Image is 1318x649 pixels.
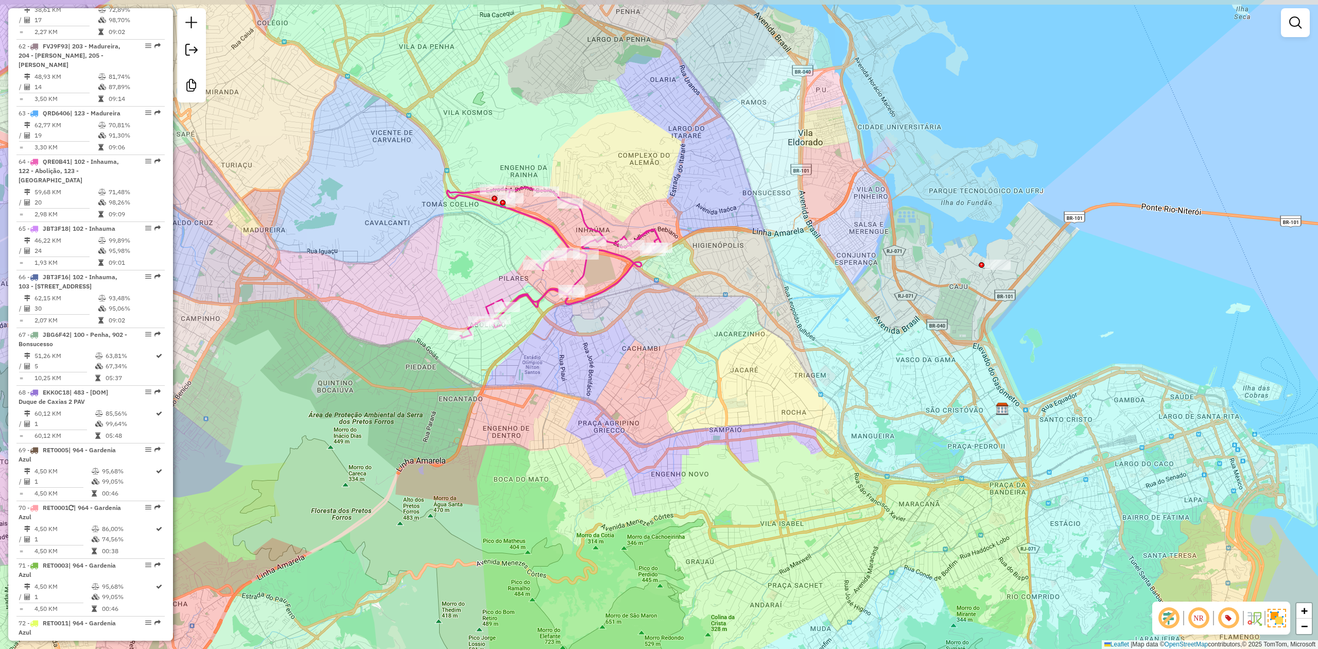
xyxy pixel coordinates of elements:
em: Opções [145,110,151,116]
td: 95,06% [108,303,160,314]
em: Opções [145,504,151,510]
i: % de utilização da cubagem [95,363,103,369]
i: Distância Total [24,7,30,13]
td: 3,30 KM [34,142,98,152]
td: = [19,315,24,326]
td: 99,89% [108,235,160,246]
span: RET0011 [43,619,68,627]
td: 4,50 KM [34,524,91,534]
td: / [19,419,24,429]
i: % de utilização do peso [98,237,106,244]
i: Distância Total [24,411,30,417]
td: 09:01 [108,258,160,268]
i: % de utilização da cubagem [95,421,103,427]
td: = [19,27,24,37]
span: | 123 - Madureira [70,109,120,117]
td: 24 [34,246,98,256]
span: | 102 - Inhauma, 103 - [STREET_ADDRESS] [19,273,117,290]
i: Rota otimizada [156,526,162,532]
td: / [19,130,24,141]
td: 4,50 KM [34,604,91,614]
i: Total de Atividades [24,84,30,90]
em: Rota exportada [154,110,161,116]
td: 30 [34,303,98,314]
td: = [19,209,24,219]
a: Leaflet [1104,641,1129,648]
i: % de utilização do peso [95,411,103,417]
i: % de utilização do peso [92,526,99,532]
i: Total de Atividades [24,479,30,485]
td: / [19,592,24,602]
em: Opções [145,43,151,49]
i: % de utilização do peso [92,468,99,474]
i: Distância Total [24,237,30,244]
span: 65 - [19,225,115,232]
i: Rota otimizada [156,584,162,590]
td: 98,26% [108,197,160,208]
i: Distância Total [24,189,30,195]
td: = [19,373,24,383]
td: 05:37 [105,373,155,383]
i: % de utilização da cubagem [98,17,106,23]
span: 66 - [19,273,117,290]
i: % de utilização do peso [98,189,106,195]
i: Total de Atividades [24,363,30,369]
td: 98,70% [108,15,160,25]
td: 48,93 KM [34,72,98,82]
td: 2,07 KM [34,315,98,326]
td: / [19,303,24,314]
td: 60,12 KM [34,408,95,419]
span: 67 - [19,331,127,348]
em: Rota exportada [154,447,161,453]
span: 69 - [19,446,116,463]
i: Tempo total em rota [92,548,97,554]
i: Total de Atividades [24,17,30,23]
i: % de utilização da cubagem [98,84,106,90]
em: Opções [145,225,151,231]
i: Distância Total [24,526,30,532]
em: Rota exportada [154,504,161,510]
i: Tempo total em rota [95,375,100,381]
td: 4,50 KM [34,546,91,556]
i: Tempo total em rota [98,96,103,102]
td: 95,98% [108,246,160,256]
a: Nova sessão e pesquisa [181,12,202,36]
em: Opções [145,389,151,395]
td: 81,74% [108,72,160,82]
i: Total de Atividades [24,421,30,427]
img: CDD São Cristovão [996,402,1009,416]
i: Total de Atividades [24,594,30,600]
td: 46,22 KM [34,235,98,246]
em: Opções [145,620,151,626]
em: Opções [145,331,151,337]
em: Rota exportada [154,225,161,231]
span: | 102 - Inhauma, 122 - Abolição, 123 - [GEOGRAPHIC_DATA] [19,158,119,184]
em: Rota exportada [154,620,161,626]
td: 62,77 KM [34,120,98,130]
span: EKK0C18 [43,388,70,396]
span: + [1301,604,1308,617]
i: % de utilização da cubagem [98,248,106,254]
em: Rota exportada [154,274,161,280]
span: RET0003 [43,561,68,569]
span: Ocultar NR [1186,606,1211,630]
span: JBT3F16 [43,273,68,281]
td: 99,05% [101,476,155,487]
td: 93,48% [108,293,160,303]
td: 70,81% [108,120,160,130]
i: Veículo já utilizado nesta sessão [68,505,74,511]
i: Total de Atividades [24,536,30,542]
td: 2,27 KM [34,27,98,37]
i: % de utilização do peso [95,353,103,359]
img: Fluxo de ruas [1246,610,1262,626]
i: % de utilização do peso [98,295,106,301]
span: | 203 - Madureira, 204 - [PERSON_NAME], 205 - [PERSON_NAME] [19,42,120,69]
span: 71 - [19,561,116,578]
i: Tempo total em rota [92,490,97,497]
span: | 100 - Penha, 902 - Bonsucesso [19,331,127,348]
span: | 964 - Gardenia Azul [19,561,116,578]
a: Exportar sessão [181,40,202,63]
span: Exibir número da rota [1216,606,1241,630]
td: 87,89% [108,82,160,92]
a: Exibir filtros [1285,12,1306,33]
